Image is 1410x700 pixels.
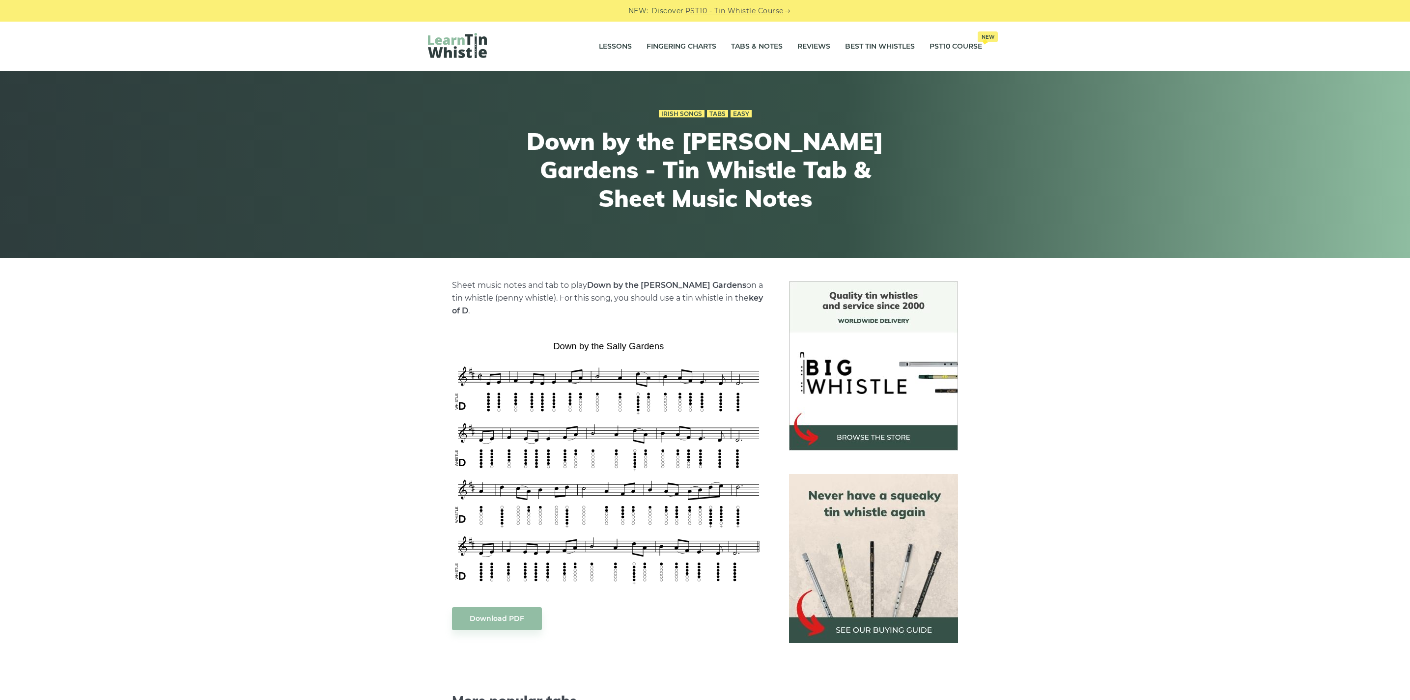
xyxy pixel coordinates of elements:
[599,34,632,59] a: Lessons
[797,34,830,59] a: Reviews
[524,127,886,212] h1: Down by the [PERSON_NAME] Gardens - Tin Whistle Tab & Sheet Music Notes
[789,281,958,450] img: BigWhistle Tin Whistle Store
[731,110,752,118] a: Easy
[789,474,958,643] img: tin whistle buying guide
[731,34,783,59] a: Tabs & Notes
[930,34,982,59] a: PST10 CourseNew
[452,337,765,587] img: Down by the Sally Gardens Tin Whistle Tab & Sheet Music
[452,279,765,317] p: Sheet music notes and tab to play on a tin whistle (penny whistle). For this song, you should use...
[659,110,705,118] a: Irish Songs
[587,280,746,290] strong: Down by the [PERSON_NAME] Gardens
[978,31,998,42] span: New
[428,33,487,58] img: LearnTinWhistle.com
[647,34,716,59] a: Fingering Charts
[845,34,915,59] a: Best Tin Whistles
[452,607,542,630] a: Download PDF
[707,110,728,118] a: Tabs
